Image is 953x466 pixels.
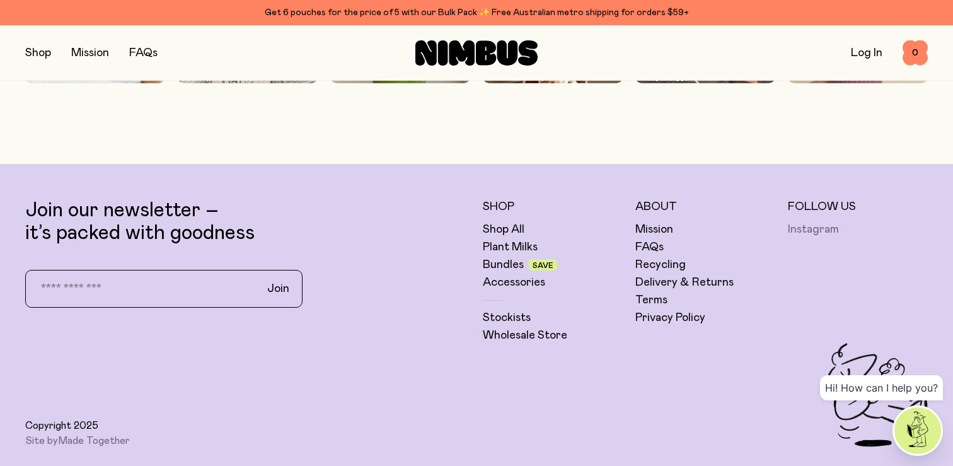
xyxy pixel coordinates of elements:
[635,275,734,290] a: Delivery & Returns
[635,222,673,237] a: Mission
[788,222,839,237] a: Instagram
[788,199,928,214] h5: Follow Us
[257,276,299,302] button: Join
[129,47,158,59] a: FAQs
[635,293,667,308] a: Terms
[635,240,664,255] a: FAQs
[25,434,130,447] span: Site by
[25,5,928,20] div: Get 6 pouches for the price of 5 with our Bulk Pack ✨ Free Australian metro shipping for orders $59+
[71,47,109,59] a: Mission
[635,257,686,272] a: Recycling
[851,47,882,59] a: Log In
[635,199,775,214] h5: About
[483,199,623,214] h5: Shop
[483,310,531,325] a: Stockists
[894,407,941,454] img: agent
[25,199,470,245] p: Join our newsletter – it’s packed with goodness
[533,262,553,269] span: Save
[635,310,705,325] a: Privacy Policy
[25,419,98,432] span: Copyright 2025
[267,281,289,296] span: Join
[483,222,524,237] a: Shop All
[58,436,130,446] a: Made Together
[483,328,567,343] a: Wholesale Store
[483,275,545,290] a: Accessories
[483,257,524,272] a: Bundles
[820,375,943,400] div: Hi! How can I help you?
[903,40,928,66] button: 0
[483,240,538,255] a: Plant Milks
